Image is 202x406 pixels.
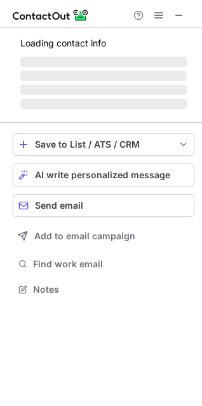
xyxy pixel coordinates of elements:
span: Find work email [33,258,189,270]
p: Loading contact info [20,38,187,48]
span: Send email [35,200,83,211]
span: Notes [33,284,189,295]
button: Notes [13,281,194,298]
button: Find work email [13,255,194,273]
span: ‌ [20,99,187,109]
span: ‌ [20,85,187,95]
span: ‌ [20,57,187,67]
button: save-profile-one-click [13,133,194,156]
button: Add to email campaign [13,225,194,248]
span: Add to email campaign [34,231,135,241]
img: ContactOut v5.3.10 [13,8,89,23]
span: AI write personalized message [35,170,170,180]
div: Save to List / ATS / CRM [35,139,172,150]
span: ‌ [20,71,187,81]
button: Send email [13,194,194,217]
button: AI write personalized message [13,164,194,186]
